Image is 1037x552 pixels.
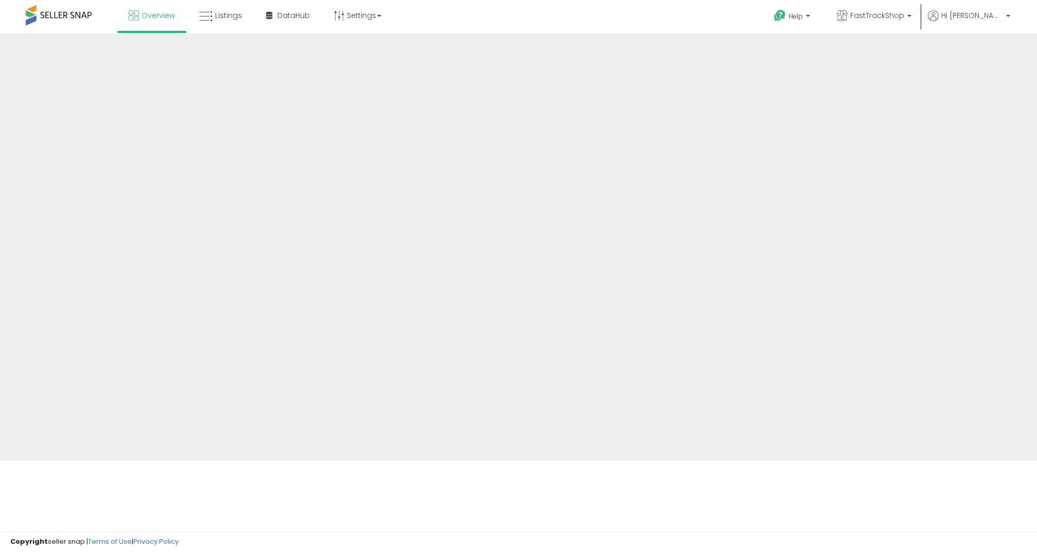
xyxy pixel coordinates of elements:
span: Help [789,12,803,21]
a: Hi [PERSON_NAME] [928,10,1010,33]
a: Help [766,2,820,33]
span: FastTrackShop [850,10,904,21]
span: Overview [142,10,175,21]
span: DataHub [277,10,310,21]
i: Get Help [774,9,786,22]
span: Hi [PERSON_NAME] [941,10,1003,21]
span: Listings [215,10,242,21]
